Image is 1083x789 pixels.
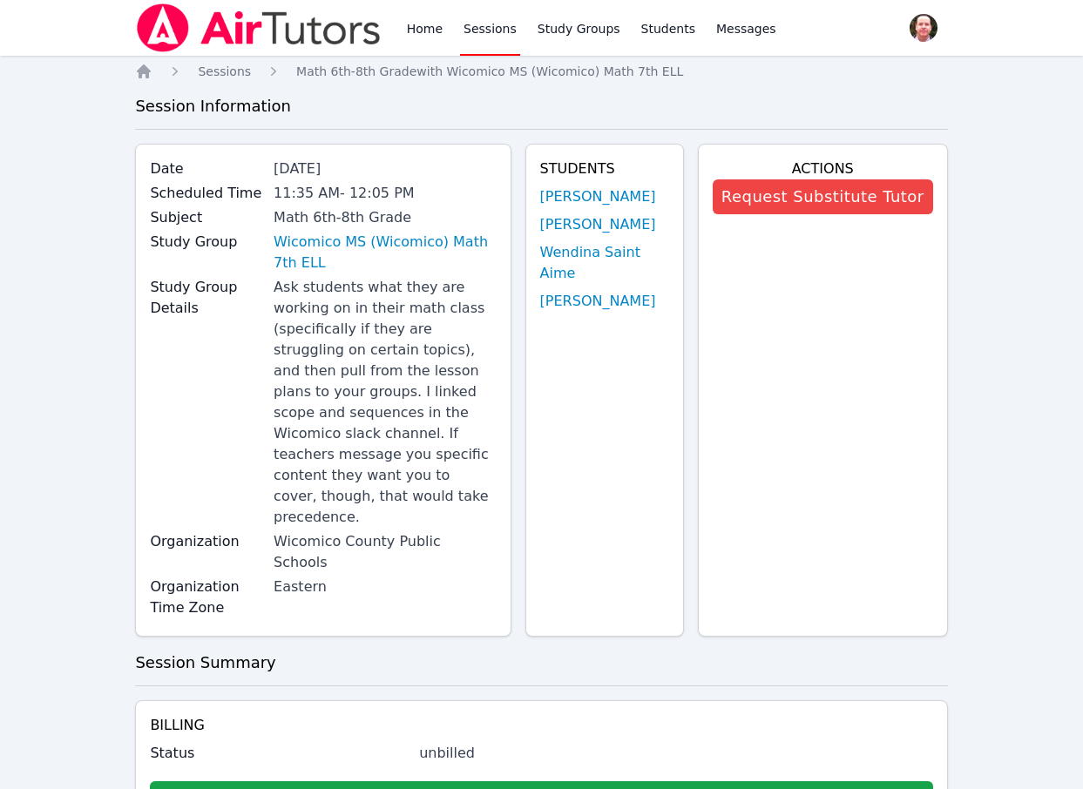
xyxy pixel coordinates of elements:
div: 11:35 AM - 12:05 PM [274,183,497,204]
h3: Session Summary [135,651,947,675]
span: Math 6th-8th Grade with Wicomico MS (Wicomico) Math 7th ELL [296,64,683,78]
div: Math 6th-8th Grade [274,207,497,228]
nav: Breadcrumb [135,63,947,80]
label: Study Group [150,232,263,253]
a: Sessions [198,63,251,80]
div: unbilled [419,743,933,764]
div: Eastern [274,577,497,597]
a: Math 6th-8th Gradewith Wicomico MS (Wicomico) Math 7th ELL [296,63,683,80]
label: Scheduled Time [150,183,263,204]
img: Air Tutors [135,3,382,52]
div: Ask students what they are working on in their math class (specifically if they are struggling on... [274,277,497,528]
a: Wicomico MS (Wicomico) Math 7th ELL [274,232,497,273]
div: [DATE] [274,158,497,179]
h4: Billing [150,715,932,736]
h3: Session Information [135,94,947,118]
label: Date [150,158,263,179]
label: Organization [150,531,263,552]
label: Status [150,743,409,764]
span: Messages [716,20,776,37]
button: Request Substitute Tutor [713,179,933,214]
h4: Students [540,158,669,179]
label: Subject [150,207,263,228]
h4: Actions [713,158,933,179]
a: [PERSON_NAME] [540,214,656,235]
div: Wicomico County Public Schools [274,531,497,573]
a: [PERSON_NAME] [540,186,656,207]
label: Study Group Details [150,277,263,319]
a: [PERSON_NAME] [540,291,656,312]
a: Wendina Saint Aime [540,242,669,284]
span: Sessions [198,64,251,78]
label: Organization Time Zone [150,577,263,618]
